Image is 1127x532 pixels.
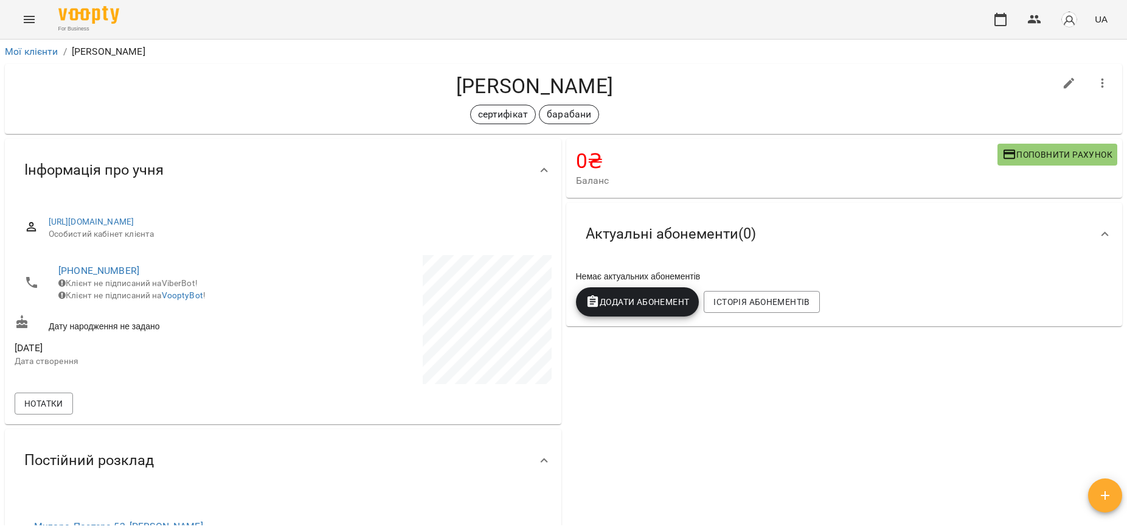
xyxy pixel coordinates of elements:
[24,451,154,470] span: Постійний розклад
[15,355,280,368] p: Дата створення
[72,44,145,59] p: [PERSON_NAME]
[5,139,561,201] div: Інформація про учня
[586,295,690,309] span: Додати Абонемент
[576,149,997,173] h4: 0 ₴
[586,225,756,243] span: Актуальні абонементи ( 0 )
[12,312,283,335] div: Дату народження не задано
[49,217,134,226] a: [URL][DOMAIN_NAME]
[5,46,58,57] a: Мої клієнти
[49,228,542,240] span: Особистий кабінет клієнта
[539,105,599,124] div: барабани
[63,44,67,59] li: /
[478,107,528,122] p: сертифікат
[24,396,63,411] span: Нотатки
[566,203,1123,265] div: Актуальні абонементи(0)
[15,74,1055,99] h4: [PERSON_NAME]
[24,161,164,180] span: Інформація про учня
[1095,13,1108,26] span: UA
[162,290,203,300] a: VooptyBot
[58,25,119,33] span: For Business
[1002,147,1112,162] span: Поповнити рахунок
[1090,8,1112,30] button: UA
[1061,11,1078,28] img: avatar_s.png
[5,44,1122,59] nav: breadcrumb
[34,520,203,532] a: Muzone, Пастера 52»[PERSON_NAME]
[15,341,280,355] span: [DATE]
[470,105,536,124] div: сертифікат
[713,295,810,309] span: Історія абонементів
[576,287,699,317] button: Додати Абонемент
[997,144,1117,166] button: Поповнити рахунок
[58,265,139,276] a: [PHONE_NUMBER]
[704,291,819,313] button: Історія абонементів
[547,107,591,122] p: барабани
[58,278,198,288] span: Клієнт не підписаний на ViberBot!
[574,268,1115,285] div: Немає актуальних абонементів
[15,393,73,415] button: Нотатки
[576,173,997,188] span: Баланс
[58,6,119,24] img: Voopty Logo
[5,429,561,492] div: Постійний розклад
[15,5,44,34] button: Menu
[58,290,206,300] span: Клієнт не підписаний на !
